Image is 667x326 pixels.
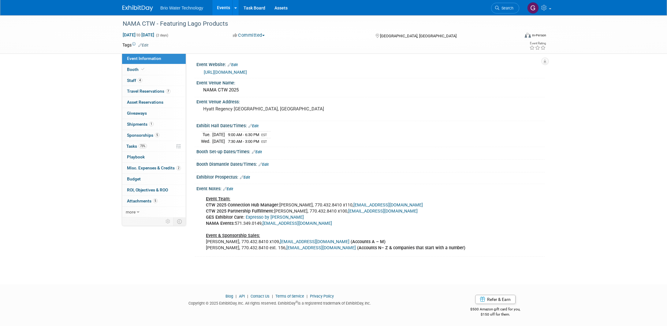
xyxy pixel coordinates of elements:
span: 73% [139,144,147,148]
div: NAMA CTW 2025 [201,85,540,95]
div: In-Person [532,33,546,38]
span: 2 [176,166,181,170]
span: Playbook [127,154,145,159]
span: 7:30 AM - 3:00 PM [228,139,259,144]
div: Booth Set-up Dates/Times: [196,147,545,155]
a: Playbook [122,152,186,162]
span: EST [261,140,267,144]
span: 5 [153,198,158,203]
span: 9:00 AM - 6:30 PM [228,132,259,137]
span: | [234,294,238,298]
span: 4 [138,78,142,83]
img: ExhibitDay [122,5,153,11]
a: Contact Us [251,294,270,298]
span: Staff [127,78,142,83]
span: ROI, Objectives & ROO [127,187,168,192]
div: Event Venue Address: [196,97,545,105]
td: [DATE] [212,132,225,138]
a: Asset Reservations [122,97,186,108]
a: Edit [223,187,233,191]
div: Exhibitor Prospectus: [196,172,545,180]
a: Refer & Earn [475,295,516,304]
a: Giveaways [122,108,186,119]
a: [EMAIL_ADDRESS][DOMAIN_NAME] [286,245,356,250]
a: Sponsorships5 [122,130,186,141]
span: EST [261,133,267,137]
a: Staff4 [122,75,186,86]
span: Misc. Expenses & Credits [127,165,181,170]
span: | [270,294,274,298]
span: Travel Reservations [127,89,170,94]
td: Personalize Event Tab Strip [163,217,173,225]
span: [GEOGRAPHIC_DATA], [GEOGRAPHIC_DATA] [380,34,456,38]
span: 1 [149,122,154,126]
a: [URL][DOMAIN_NAME] [204,70,247,75]
a: Edit [259,162,269,167]
a: Attachments5 [122,196,186,206]
a: [EMAIL_ADDRESS][DOMAIN_NAME] [348,209,418,214]
span: | [305,294,309,298]
a: Misc. Expenses & Credits2 [122,163,186,173]
span: | [246,294,250,298]
a: more [122,207,186,217]
div: Event Notes: [196,184,545,192]
span: Asset Reservations [127,100,163,105]
div: Exhibit Hall Dates/Times: [196,121,545,129]
span: Event Information [127,56,161,61]
a: Expresso by [PERSON_NAME] [246,215,304,220]
span: Attachments [127,198,158,203]
a: Blog [225,294,233,298]
div: Copyright © 2025 ExhibitDay, Inc. All rights reserved. ExhibitDay is a registered trademark of Ex... [122,299,437,306]
a: Tasks73% [122,141,186,152]
td: [DATE] [212,138,225,145]
div: Event Format [483,32,546,41]
i: Booth reservation complete [141,68,144,71]
b: GES Exhibitor Care: [206,215,244,220]
b: CTW 2025 Connection Hub Manager: [206,202,279,208]
button: Committed [231,32,267,39]
a: Budget [122,174,186,184]
img: Format-Inperson.png [525,33,531,38]
a: Edit [252,150,262,154]
b: CTW 2025 Partnership Fulfillment: [206,209,274,214]
span: Sponsorships [127,133,159,138]
a: Travel Reservations7 [122,86,186,97]
b: (Accounts N– Z & companies that start with a number) [357,245,465,250]
div: Event Venue Name: [196,78,545,86]
td: Tags [122,42,148,48]
span: to [136,32,141,37]
a: Search [491,3,519,13]
a: [EMAIL_ADDRESS][DOMAIN_NAME] [280,239,349,244]
td: Wed. [201,138,212,145]
span: Budget [127,176,141,181]
a: [EMAIL_ADDRESS][DOMAIN_NAME] [353,202,423,208]
b: NAMA Events: [206,221,235,226]
sup: ® [296,300,298,304]
a: Edit [138,43,148,47]
a: Privacy Policy [310,294,334,298]
a: Shipments1 [122,119,186,130]
span: Booth [127,67,146,72]
b: (Accounts A – M) [351,239,386,244]
span: Giveaways [127,111,147,116]
span: [DATE] [DATE] [122,32,155,38]
u: Event & Sponsorship Sales: [206,233,260,238]
a: Event Information [122,53,186,64]
a: Booth [122,64,186,75]
span: Search [499,6,513,10]
span: (2 days) [155,33,168,37]
span: 5 [155,133,159,137]
span: Tasks [126,144,147,149]
span: Brio Water Technology [160,6,203,10]
div: $150 off for them. [446,312,545,317]
a: [EMAIL_ADDRESS][DOMAIN_NAME] [263,221,332,226]
div: Event Website: [196,60,545,68]
div: $500 Amazon gift card for you, [446,303,545,317]
td: Toggle Event Tabs [173,217,186,225]
a: Edit [248,124,259,128]
div: NAMA CTW - Featuring Lago Products [121,18,510,29]
pre: Hyatt Regency [GEOGRAPHIC_DATA], [GEOGRAPHIC_DATA] [203,106,335,112]
div: Event Rating [529,42,546,45]
span: 7 [166,89,170,94]
span: more [126,209,136,214]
